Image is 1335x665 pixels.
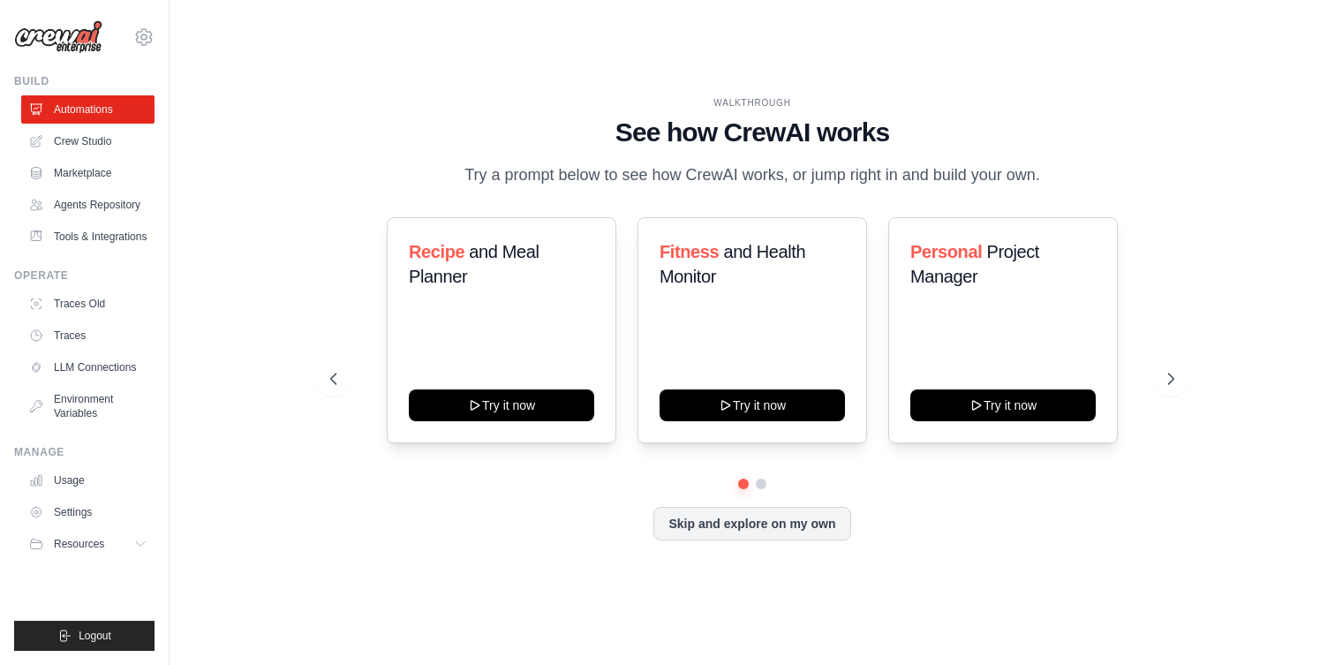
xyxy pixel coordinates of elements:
span: Recipe [409,242,464,261]
span: and Meal Planner [409,242,539,286]
span: and Health Monitor [660,242,805,286]
span: Logout [79,629,111,643]
a: LLM Connections [21,353,155,382]
a: Traces Old [21,290,155,318]
div: WALKTHROUGH [330,96,1175,110]
button: Logout [14,621,155,651]
img: Logo [14,20,102,54]
span: Resources [54,537,104,551]
button: Resources [21,530,155,558]
a: Settings [21,498,155,526]
a: Marketplace [21,159,155,187]
span: Fitness [660,242,719,261]
a: Usage [21,466,155,495]
button: Try it now [910,389,1096,421]
h1: See how CrewAI works [330,117,1175,148]
div: Build [14,74,155,88]
a: Tools & Integrations [21,223,155,251]
span: Personal [910,242,982,261]
a: Crew Studio [21,127,155,155]
p: Try a prompt below to see how CrewAI works, or jump right in and build your own. [456,162,1049,188]
div: Operate [14,268,155,283]
a: Automations [21,95,155,124]
button: Try it now [660,389,845,421]
span: Project Manager [910,242,1039,286]
button: Skip and explore on my own [653,507,850,540]
a: Agents Repository [21,191,155,219]
a: Environment Variables [21,385,155,427]
button: Try it now [409,389,594,421]
div: Manage [14,445,155,459]
a: Traces [21,321,155,350]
